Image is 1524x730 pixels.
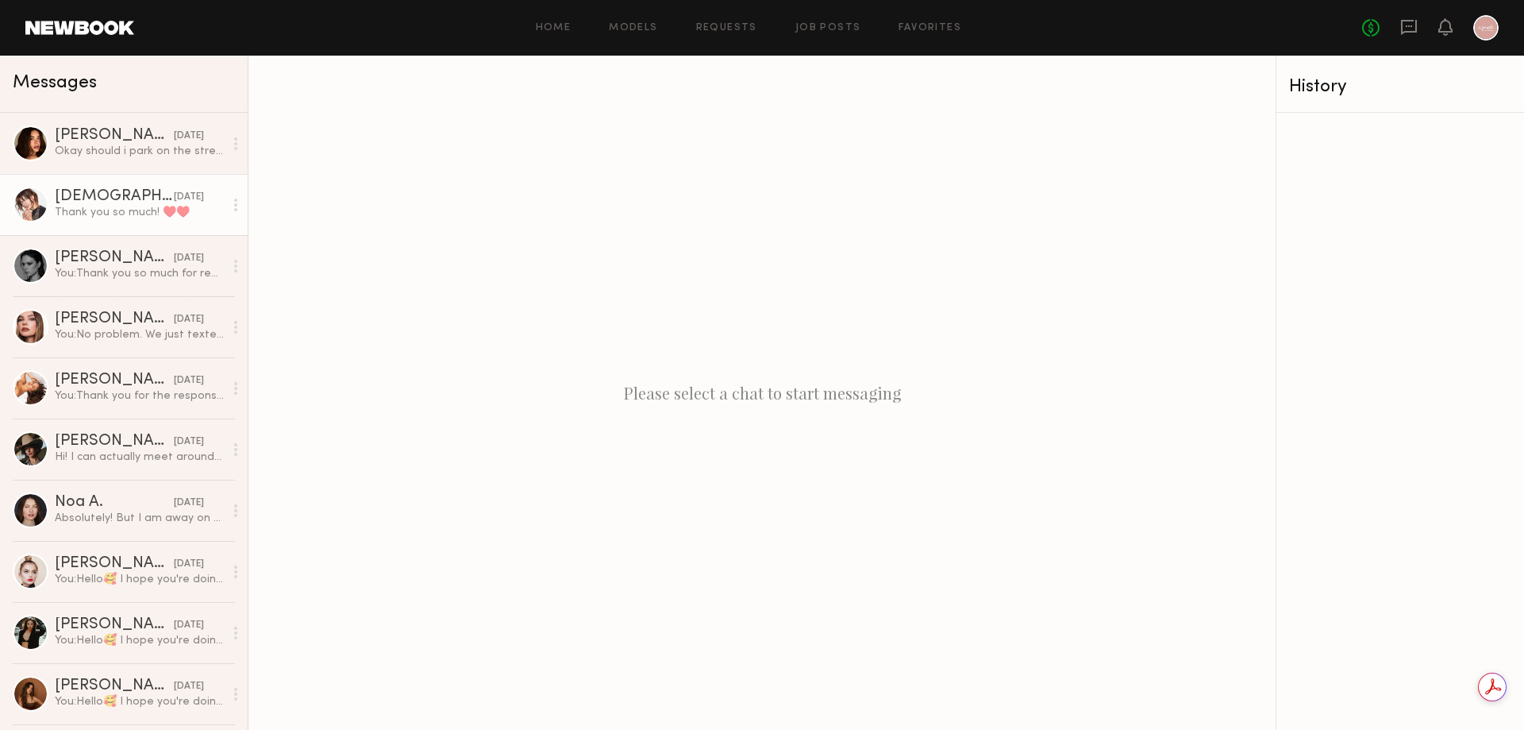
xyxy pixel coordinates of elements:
[174,435,204,450] div: [DATE]
[55,633,224,648] div: You: Hello🥰 I hope you're doing well! I’m reaching out from A.Peach, a women’s wholesale clothing...
[174,190,204,205] div: [DATE]
[55,266,224,281] div: You: Thank you so much for reaching out! For now, we’re moving forward with a slightly different ...
[55,678,174,694] div: [PERSON_NAME]
[1289,78,1511,96] div: History
[248,56,1276,730] div: Please select a chat to start messaging
[174,496,204,511] div: [DATE]
[55,450,224,465] div: Hi! I can actually meet around 10:30 if that works better otherwise we can keep 12 pm
[174,373,204,388] div: [DATE]
[174,557,204,572] div: [DATE]
[55,128,174,144] div: [PERSON_NAME]
[55,250,174,266] div: [PERSON_NAME]
[55,205,224,220] div: Thank you so much! ♥️♥️
[609,23,657,33] a: Models
[696,23,757,33] a: Requests
[55,144,224,159] div: Okay should i park on the street?
[13,74,97,92] span: Messages
[174,251,204,266] div: [DATE]
[55,373,174,388] div: [PERSON_NAME]
[899,23,961,33] a: Favorites
[795,23,861,33] a: Job Posts
[55,556,174,572] div: [PERSON_NAME]
[55,388,224,404] div: You: Thank you for the response!😍 Our photoshoots are for e-commerce and include both photos and ...
[55,511,224,526] div: Absolutely! But I am away on vacation until the [DATE]:)
[536,23,571,33] a: Home
[55,189,174,205] div: [DEMOGRAPHIC_DATA][PERSON_NAME]
[55,434,174,450] div: [PERSON_NAME]
[174,312,204,327] div: [DATE]
[174,679,204,694] div: [DATE]
[55,617,174,633] div: [PERSON_NAME]
[55,572,224,587] div: You: Hello🥰 I hope you're doing well! I’m reaching out from A.Peach, a women’s wholesale clothing...
[55,327,224,342] div: You: No problem. We just texted you
[55,694,224,709] div: You: Hello🥰 I hope you're doing well! I’m reaching out from A.Peach, a women’s wholesale clothing...
[174,129,204,144] div: [DATE]
[55,495,174,511] div: Noa A.
[174,618,204,633] div: [DATE]
[55,311,174,327] div: [PERSON_NAME]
